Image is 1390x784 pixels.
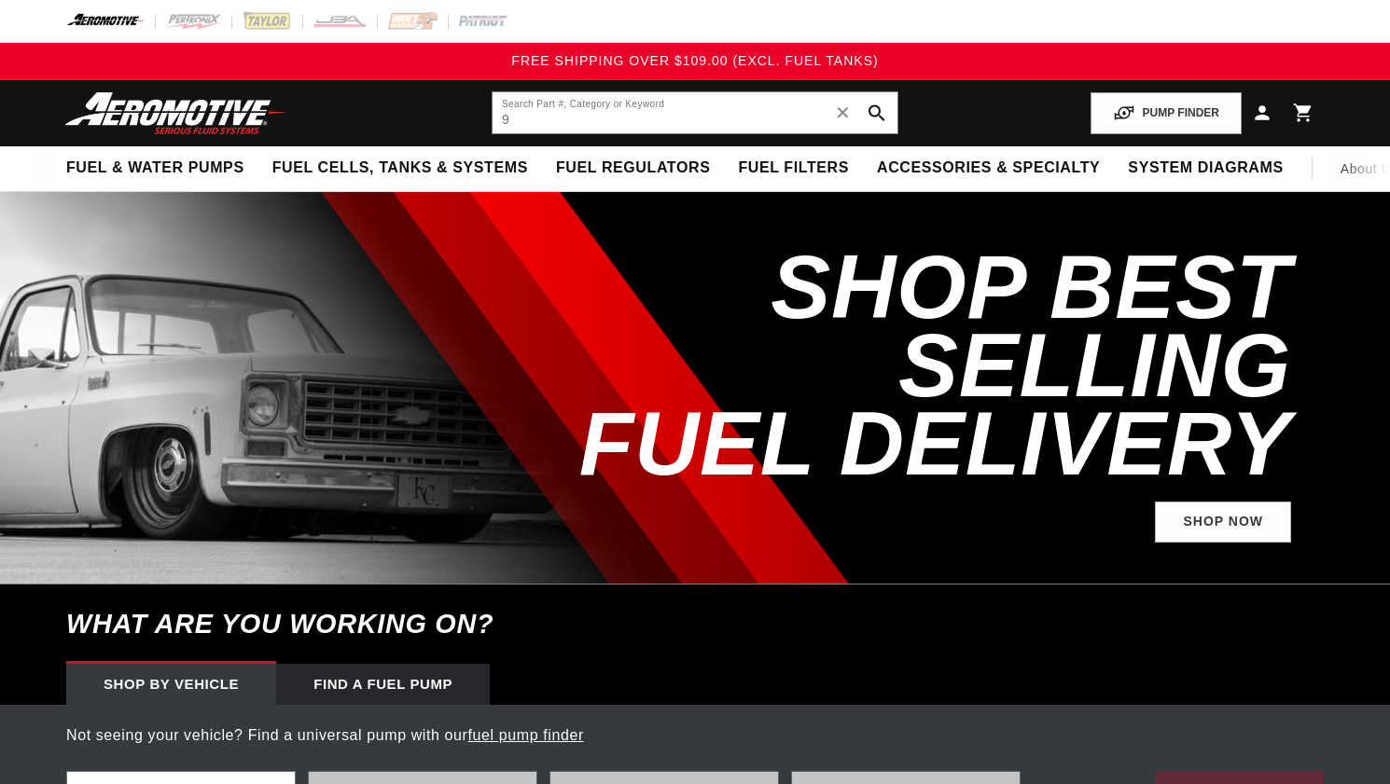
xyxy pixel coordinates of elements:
input: Search by Part Number, Category or Keyword [493,92,897,133]
span: System Diagrams [1128,158,1283,178]
button: search button [856,92,897,133]
h2: SHOP BEST SELLING FUEL DELIVERY [493,248,1291,483]
a: Shop Now [1155,502,1291,543]
span: FREE SHIPPING OVER $109.00 (EXCL. FUEL TANKS) [511,53,878,68]
summary: System Diagrams [1114,146,1297,190]
a: fuel pump finder [468,727,584,743]
span: Fuel Cells, Tanks & Systems [272,158,528,178]
summary: Fuel Regulators [542,146,724,190]
summary: Fuel Filters [724,146,863,190]
p: Not seeing your vehicle? Find a universal pump with our [66,723,1324,748]
summary: Fuel Cells, Tanks & Systems [258,146,542,190]
span: Accessories & Specialty [877,158,1100,178]
span: Fuel Filters [738,158,849,178]
button: PUMP FINDER [1091,92,1242,134]
span: ✕ [835,98,852,128]
summary: Fuel & Water Pumps [52,146,258,190]
img: Aeromotive [60,91,293,135]
span: Fuel & Water Pumps [66,158,244,178]
h6: What are you working on? [20,585,1370,664]
div: Shop by vehicle [66,664,276,705]
div: Find a Fuel Pump [276,664,490,705]
span: Fuel Regulators [556,158,710,178]
summary: Accessories & Specialty [863,146,1114,190]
